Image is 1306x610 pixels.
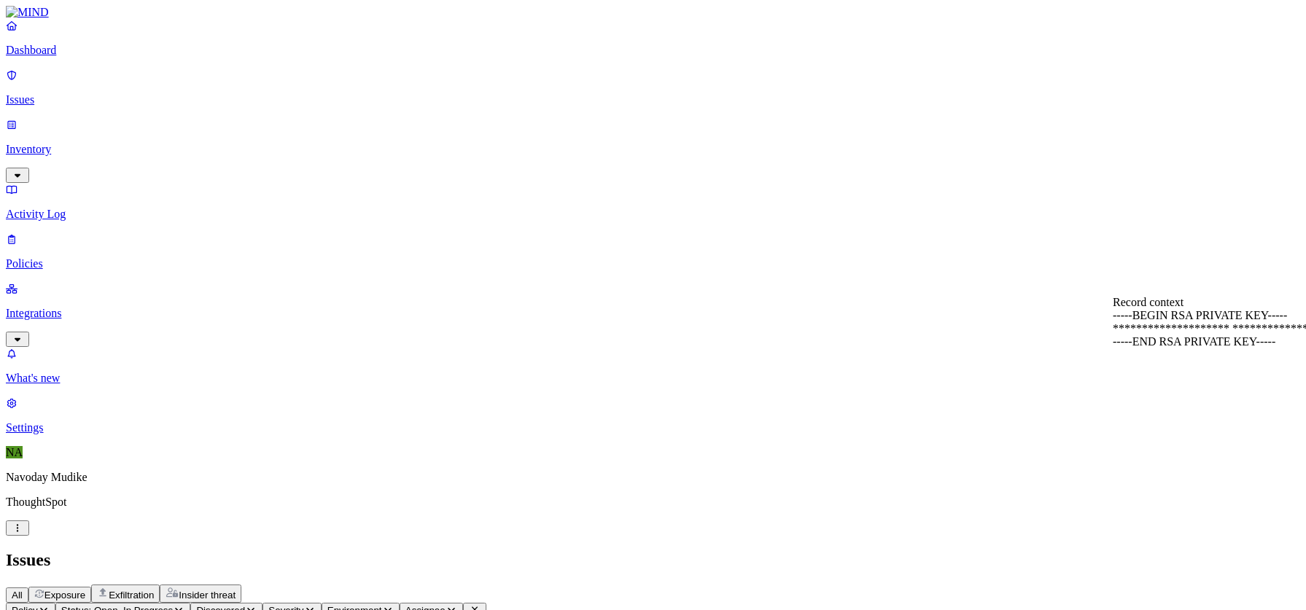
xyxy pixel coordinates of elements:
p: What's new [6,372,1300,385]
span: Insider threat [179,590,236,601]
span: Exfiltration [109,590,154,601]
p: Issues [6,93,1300,106]
span: Exposure [44,590,85,601]
p: Integrations [6,307,1300,320]
p: Dashboard [6,44,1300,57]
img: MIND [6,6,49,19]
p: ThoughtSpot [6,496,1300,509]
span: All [12,590,23,601]
span: NA [6,446,23,458]
p: Policies [6,257,1300,270]
p: Settings [6,421,1300,434]
p: Inventory [6,143,1300,156]
p: Navoday Mudike [6,471,1300,484]
h2: Issues [6,550,1300,570]
p: Activity Log [6,208,1300,221]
